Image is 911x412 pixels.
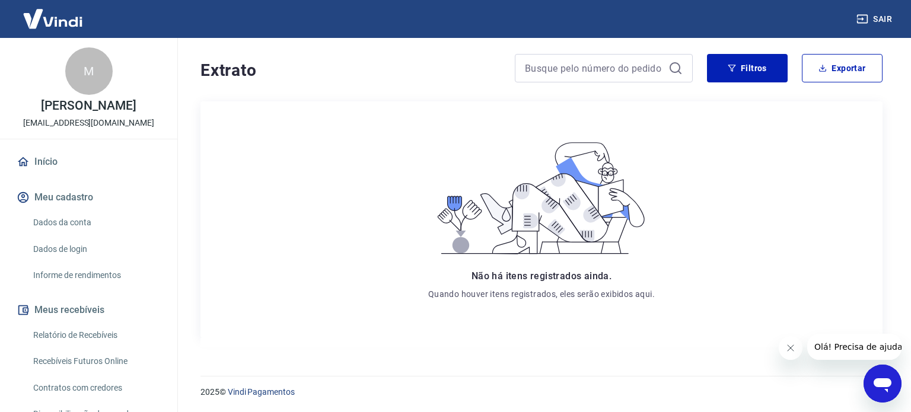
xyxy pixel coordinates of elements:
div: M [65,47,113,95]
p: Quando houver itens registrados, eles serão exibidos aqui. [428,288,655,300]
button: Exportar [802,54,883,82]
button: Meus recebíveis [14,297,163,323]
button: Filtros [707,54,788,82]
p: 2025 © [200,386,883,398]
span: Olá! Precisa de ajuda? [7,8,100,18]
a: Recebíveis Futuros Online [28,349,163,373]
button: Sair [854,8,897,30]
p: [EMAIL_ADDRESS][DOMAIN_NAME] [23,117,154,129]
iframe: Fechar mensagem [779,336,802,360]
input: Busque pelo número do pedido [525,59,664,77]
iframe: Botão para abrir a janela de mensagens [864,365,902,403]
a: Dados de login [28,237,163,261]
h4: Extrato [200,59,501,82]
button: Meu cadastro [14,184,163,210]
a: Início [14,149,163,175]
span: Não há itens registrados ainda. [472,270,611,282]
a: Informe de rendimentos [28,263,163,288]
a: Vindi Pagamentos [228,387,295,397]
img: Vindi [14,1,91,37]
p: [PERSON_NAME] [41,100,136,112]
iframe: Mensagem da empresa [807,334,902,360]
a: Dados da conta [28,210,163,235]
a: Relatório de Recebíveis [28,323,163,347]
a: Contratos com credores [28,376,163,400]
